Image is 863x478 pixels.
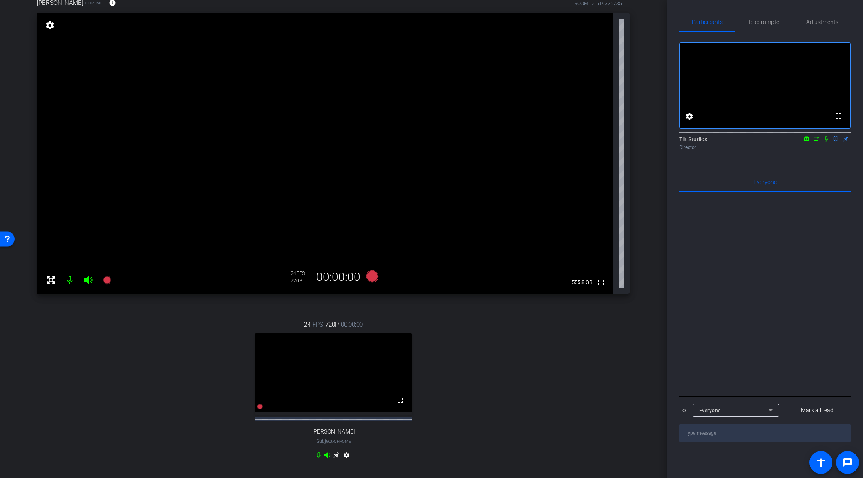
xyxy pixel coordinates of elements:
span: FPS [313,320,323,329]
span: 00:00:00 [341,320,363,329]
span: Mark all read [801,406,834,415]
mat-icon: fullscreen [596,278,606,287]
mat-icon: fullscreen [834,111,843,121]
div: Tilt Studios [679,135,851,151]
span: Chrome [334,439,351,444]
span: Participants [692,19,723,25]
mat-icon: settings [44,20,56,30]
span: Adjustments [806,19,838,25]
mat-icon: fullscreen [396,396,405,405]
span: 24 [304,320,311,329]
div: To: [679,406,687,415]
span: Everyone [699,408,721,414]
span: 720P [325,320,339,329]
mat-icon: message [843,458,852,467]
div: Director [679,144,851,151]
span: [PERSON_NAME] [312,428,355,435]
mat-icon: settings [684,111,694,121]
div: 24 [291,270,311,277]
span: Subject [316,438,351,445]
span: 555.8 GB [569,278,595,287]
mat-icon: flip [831,135,841,142]
mat-icon: settings [342,452,351,462]
span: Everyone [753,179,777,185]
div: 00:00:00 [311,270,366,284]
div: 720P [291,278,311,284]
span: Teleprompter [748,19,781,25]
span: FPS [296,271,305,276]
mat-icon: accessibility [816,458,826,467]
span: - [333,438,334,444]
button: Mark all read [784,403,851,418]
